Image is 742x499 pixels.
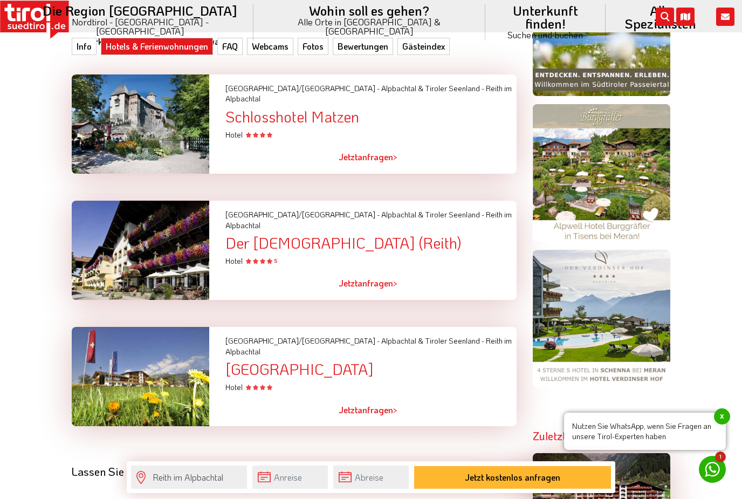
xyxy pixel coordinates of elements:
[225,336,512,357] span: Reith im Alpbachtal
[225,336,380,346] span: [GEOGRAPHIC_DATA]/[GEOGRAPHIC_DATA] -
[274,257,277,264] sup: S
[339,398,397,422] a: Jetztanfragen>
[676,8,695,26] i: Karte öffnen
[40,17,241,36] small: Nordtirol - [GEOGRAPHIC_DATA] - [GEOGRAPHIC_DATA]
[533,104,670,242] img: burggraefler.jpg
[225,129,272,140] span: Hotel
[225,209,512,230] span: Reith im Alpbachtal
[533,429,608,443] strong: Zuletzt gebucht
[393,151,397,162] span: >
[225,83,512,104] span: Reith im Alpbachtal
[225,83,380,93] span: [GEOGRAPHIC_DATA]/[GEOGRAPHIC_DATA] -
[381,83,484,93] span: Alpbachtal & Tiroler Seenland -
[393,277,397,289] span: >
[381,209,484,220] span: Alpbachtal & Tiroler Seenland -
[699,456,726,483] a: 1 Nutzen Sie WhatsApp, wenn Sie Fragen an unsere Tirol-Experten habenx
[564,413,726,450] span: Nutzen Sie WhatsApp, wenn Sie Fragen an unsere Tirol-Experten haben
[252,466,328,489] input: Anreise
[131,466,247,489] input: Wo soll's hingehen?
[339,151,358,162] span: Jetzt
[714,408,730,425] span: x
[339,277,358,289] span: Jetzt
[266,17,472,36] small: Alle Orte in [GEOGRAPHIC_DATA] & [GEOGRAPHIC_DATA]
[414,466,611,489] button: Jetzt kostenlos anfragen
[339,271,397,296] a: Jetztanfragen>
[339,145,397,169] a: Jetztanfragen>
[225,361,517,378] div: [GEOGRAPHIC_DATA]
[225,382,272,392] span: Hotel
[716,8,734,26] i: Kontakt
[225,256,277,266] span: Hotel
[339,404,358,415] span: Jetzt
[715,452,726,462] span: 1
[225,209,380,220] span: [GEOGRAPHIC_DATA]/[GEOGRAPHIC_DATA] -
[393,404,397,415] span: >
[72,465,517,477] div: Lassen Sie sich inspirieren
[225,235,517,251] div: Der [DEMOGRAPHIC_DATA] (Reith)
[498,30,593,39] small: Suchen und buchen
[333,466,409,489] input: Abreise
[381,336,484,346] span: Alpbachtal & Tiroler Seenland -
[225,108,517,125] div: Schlosshotel Matzen
[533,250,670,387] img: verdinserhof.png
